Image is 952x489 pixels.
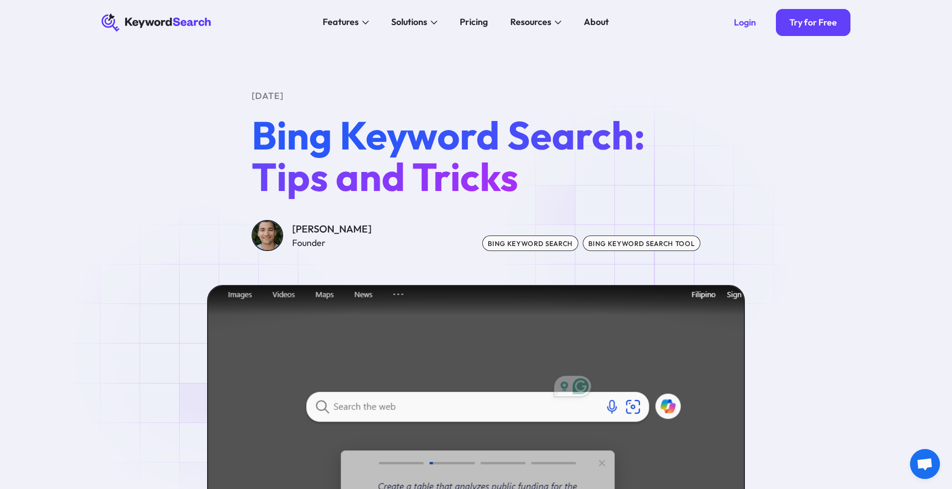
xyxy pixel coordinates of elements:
div: Resources [510,15,551,29]
div: bing keyword search [482,235,578,251]
div: Solutions [391,15,427,29]
a: Pricing [453,13,495,31]
div: 开放式聊天 [910,449,940,479]
div: Founder [292,236,372,250]
div: Try for Free [789,17,837,28]
a: Login [720,9,769,36]
div: Login [734,17,756,28]
a: About [577,13,616,31]
a: Try for Free [776,9,850,36]
div: [DATE] [252,89,700,103]
div: Pricing [460,15,488,29]
div: bing keyword search tool [583,235,700,251]
div: Features [323,15,359,29]
span: Bing Keyword Search: Tips and Tricks [252,110,645,201]
div: [PERSON_NAME] [292,221,372,236]
div: About [584,15,609,29]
